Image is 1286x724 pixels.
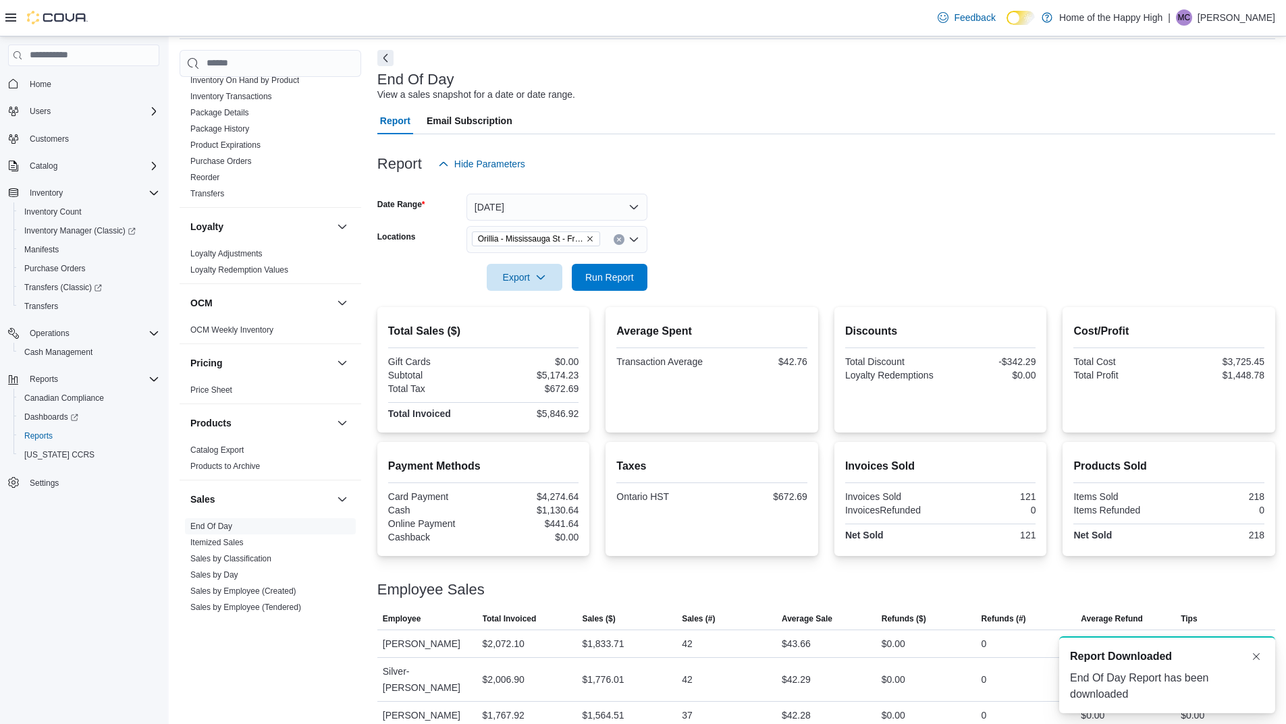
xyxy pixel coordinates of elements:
span: Operations [24,325,159,341]
div: $42.28 [782,707,811,723]
span: Inventory Manager (Classic) [19,223,159,239]
div: $0.00 [882,671,905,688]
div: 0 [1172,505,1264,516]
div: End Of Day Report has been downloaded [1070,670,1264,702]
div: Transaction Average [616,356,709,367]
h3: End Of Day [377,72,454,88]
button: Users [24,103,56,119]
h3: Products [190,416,232,430]
div: Loyalty Redemptions [845,370,938,381]
div: 0 [982,636,987,652]
span: Report Downloaded [1070,648,1172,665]
span: Inventory On Hand by Product [190,75,299,86]
span: [US_STATE] CCRS [24,449,95,460]
span: Washington CCRS [19,447,159,463]
h2: Invoices Sold [845,458,1036,474]
a: Purchase Orders [190,157,252,166]
div: 37 [682,707,693,723]
span: Settings [24,474,159,491]
div: Items Sold [1073,491,1166,502]
span: Average Sale [782,613,832,624]
span: Reports [19,428,159,444]
div: Invoices Sold [845,491,938,502]
span: Employee [383,613,421,624]
h2: Average Spent [616,323,807,339]
div: $43.66 [782,636,811,652]
strong: Net Sold [1073,530,1112,540]
span: Total Invoiced [483,613,537,624]
a: Dashboards [19,409,84,425]
label: Date Range [377,199,425,210]
div: Total Discount [845,356,938,367]
div: Items Refunded [1073,505,1166,516]
button: [DATE] [466,194,647,221]
div: $4,274.64 [486,491,579,502]
span: Inventory Transactions [190,91,272,102]
a: Itemized Sales [190,538,244,547]
span: Reports [24,371,159,387]
a: Loyalty Adjustments [190,249,263,258]
div: $0.00 [882,636,905,652]
span: Feedback [954,11,995,24]
div: Notification [1070,648,1264,665]
button: Manifests [14,240,165,259]
span: Catalog [30,161,57,171]
button: OCM [334,295,350,311]
h2: Payment Methods [388,458,579,474]
a: Inventory Count [19,204,87,220]
div: 0 [982,707,987,723]
span: Sales ($) [582,613,615,624]
button: Cash Management [14,343,165,362]
a: Catalog Export [190,445,244,455]
span: Catalog Export [190,445,244,455]
div: Online Payment [388,518,481,529]
div: $42.76 [715,356,807,367]
nav: Complex example [8,69,159,528]
a: Inventory Transactions [190,92,272,101]
button: Inventory Count [14,202,165,221]
span: Sales by Day [190,569,238,580]
a: [US_STATE] CCRS [19,447,100,463]
h3: Loyalty [190,220,223,233]
a: Transfers [19,298,63,314]
div: OCM [180,322,361,343]
a: Home [24,76,57,92]
a: Feedback [932,4,1000,31]
button: Products [190,416,331,430]
div: Card Payment [388,491,481,502]
a: Sales by Employee (Tendered) [190,603,301,612]
h2: Products Sold [1073,458,1264,474]
div: $441.64 [486,518,579,529]
span: Catalog [24,158,159,174]
span: Package History [190,123,249,134]
span: Home [24,76,159,92]
a: Inventory Manager (Classic) [19,223,141,239]
div: 218 [1172,491,1264,502]
a: Transfers (Classic) [14,278,165,297]
a: Reorder [190,173,219,182]
span: Inventory Manager (Classic) [24,225,136,236]
a: End Of Day [190,522,232,531]
div: $0.00 [882,707,905,723]
span: Cash Management [24,347,92,358]
div: Inventory [180,7,361,207]
a: Reports [19,428,58,444]
h2: Discounts [845,323,1036,339]
div: InvoicesRefunded [845,505,938,516]
button: Catalog [3,157,165,175]
a: Loyalty Redemption Values [190,265,288,275]
span: Sales by Invoice [190,618,249,629]
button: Catalog [24,158,63,174]
h3: Pricing [190,356,222,370]
button: Sales [334,491,350,507]
span: Reorder [190,172,219,183]
a: Sales by Classification [190,554,271,563]
a: Canadian Compliance [19,390,109,406]
span: Package Details [190,107,249,118]
div: $3,725.45 [1172,356,1264,367]
span: Inventory [30,188,63,198]
span: Purchase Orders [190,156,252,167]
span: Inventory [24,185,159,201]
a: Product Expirations [190,140,261,150]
